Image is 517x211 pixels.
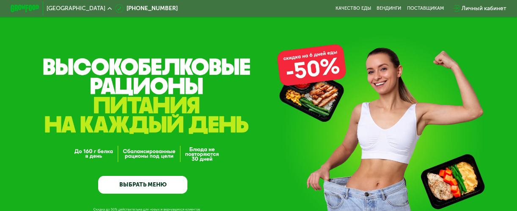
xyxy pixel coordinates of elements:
div: поставщикам [407,5,444,11]
a: [PHONE_NUMBER] [115,4,178,13]
div: Личный кабинет [462,4,506,13]
a: Качество еды [335,5,371,11]
a: ВЫБРАТЬ МЕНЮ [98,176,187,194]
span: [GEOGRAPHIC_DATA] [47,5,105,11]
a: Вендинги [377,5,401,11]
